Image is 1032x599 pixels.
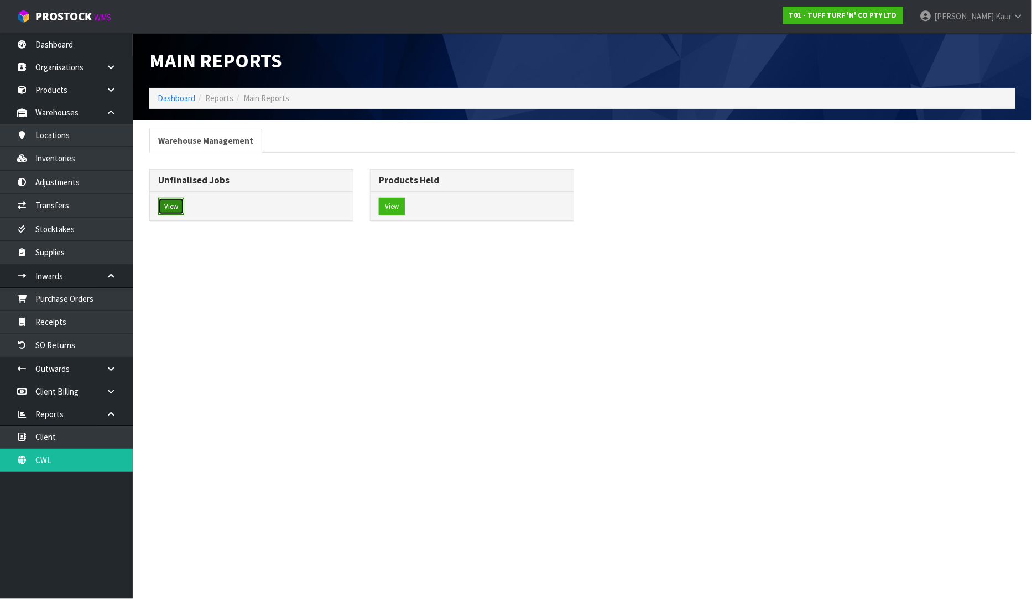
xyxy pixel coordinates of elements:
strong: T01 - TUFF TURF 'N' CO PTY LTD [789,10,897,20]
h3: Products Held [379,175,565,186]
h3: Unfinalised Jobs [158,175,345,186]
span: [PERSON_NAME] [934,11,994,22]
small: WMS [94,12,111,23]
button: View [379,198,405,216]
a: Warehouse Management [149,129,262,153]
button: View [158,198,184,216]
span: Reports [205,93,233,103]
a: Dashboard [158,93,195,103]
span: Kaur [995,11,1012,22]
img: cube-alt.png [17,9,30,23]
a: T01 - TUFF TURF 'N' CO PTY LTD [783,7,903,24]
span: ProStock [35,9,92,24]
span: Main Reports [149,48,282,73]
span: Main Reports [243,93,289,103]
